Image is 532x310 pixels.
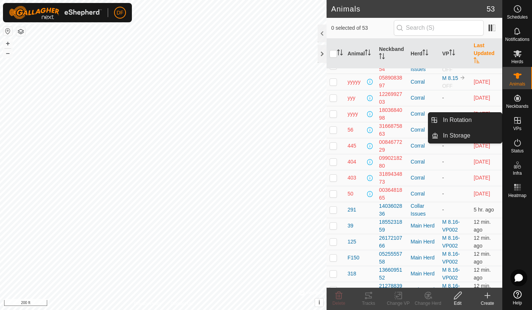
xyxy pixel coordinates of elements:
th: Herd [408,39,439,69]
div: Main Herd [411,222,436,230]
span: VPs [513,126,521,131]
span: Aug 15, 2025, 10:37 AM [474,79,490,85]
div: Main Herd [411,238,436,246]
li: In Storage [428,128,502,143]
span: OFF [442,67,452,72]
div: Change VP [383,300,413,307]
span: Infra [513,171,522,175]
span: 144 [347,286,356,294]
div: 2127883993 [379,282,405,298]
p-sorticon: Activate to sort [474,58,480,64]
span: Aug 16, 2025, 12:22 PM [474,251,491,265]
div: Tracks [354,300,383,307]
div: 2617210766 [379,234,405,250]
a: Privacy Policy [134,300,162,307]
span: Aug 16, 2025, 12:22 PM [474,283,491,297]
span: 125 [347,238,356,246]
a: M 8.16-VP002 [442,267,460,281]
a: Contact Us [171,300,192,307]
button: i [315,298,323,307]
div: 0589083897 [379,74,405,90]
div: 1855231859 [379,218,405,234]
button: – [3,49,12,58]
span: 404 [347,158,356,166]
div: Corral [411,158,436,166]
div: Corral [411,94,436,102]
span: yyyy [347,110,358,118]
a: M 8.15 [442,75,458,81]
span: Schedules [507,15,528,19]
div: 0084677229 [379,138,405,154]
span: Aug 16, 2025, 6:38 AM [474,207,494,213]
a: M 8.16-VP002 [442,251,460,265]
span: 53 [487,3,495,14]
th: Neckband [376,39,408,69]
span: i [318,299,320,306]
a: Help [503,287,532,308]
div: 1803684098 [379,106,405,122]
input: Search (S) [394,20,484,36]
div: Corral [411,126,436,134]
span: 318 [347,270,356,278]
span: Aug 15, 2025, 10:38 AM [474,111,490,117]
p-sorticon: Activate to sort [449,51,455,56]
span: F150 [347,254,359,262]
div: 1226992703 [379,90,405,106]
span: Status [511,149,523,153]
div: Corral [411,110,436,118]
th: Last Updated [471,39,502,69]
button: + [3,39,12,48]
app-display-virtual-paddock-transition: - [442,207,444,213]
span: 403 [347,174,356,182]
a: In Rotation [438,113,502,127]
span: Aug 15, 2025, 10:38 AM [474,175,490,181]
p-sorticon: Activate to sort [365,51,371,56]
app-display-virtual-paddock-transition: - [442,95,444,101]
span: OFF [442,83,452,89]
div: 1366095152 [379,266,405,282]
div: Corral [411,174,436,182]
span: Aug 15, 2025, 10:38 AM [474,191,490,197]
span: Heatmap [508,193,526,198]
span: yyyyy [347,78,360,86]
li: In Rotation [428,113,502,127]
span: Aug 15, 2025, 10:38 AM [474,159,490,165]
img: to [460,75,466,81]
img: Gallagher Logo [9,6,102,19]
app-display-virtual-paddock-transition: - [442,111,444,117]
app-display-virtual-paddock-transition: - [442,159,444,165]
span: Help [513,301,522,305]
span: Aug 16, 2025, 12:22 PM [474,219,491,233]
div: 3166875863 [379,122,405,138]
div: 0525555758 [379,250,405,266]
span: Neckbands [506,104,528,109]
span: yyy [347,94,355,102]
div: Collar Issues [411,202,436,218]
span: In Storage [443,131,470,140]
span: Herds [511,59,523,64]
p-sorticon: Activate to sort [337,51,343,56]
div: Corral [411,190,436,198]
div: Main Herd [411,254,436,262]
a: M 8.16-VP002 [442,219,460,233]
div: Main Herd [411,270,436,278]
div: Edit [443,300,473,307]
button: Reset Map [3,27,12,36]
span: In Rotation [443,116,471,125]
span: Delete [332,301,346,306]
span: 445 [347,142,356,150]
div: Corral [411,142,436,150]
div: Create [473,300,502,307]
span: Aug 15, 2025, 10:38 AM [474,95,490,101]
span: Aug 15, 2025, 10:38 AM [474,143,490,149]
span: Animals [509,82,525,86]
button: Map Layers [16,27,25,36]
div: Change Herd [413,300,443,307]
span: 39 [347,222,353,230]
div: 0036481865 [379,186,405,202]
p-sorticon: Activate to sort [422,51,428,56]
h2: Animals [331,4,486,13]
app-display-virtual-paddock-transition: - [442,191,444,197]
div: Main Herd [411,286,436,294]
app-display-virtual-paddock-transition: - [442,143,444,149]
